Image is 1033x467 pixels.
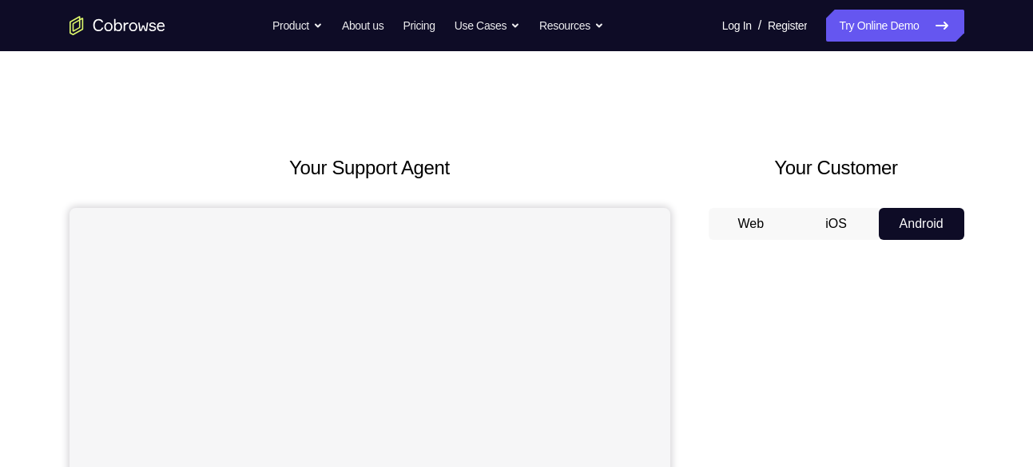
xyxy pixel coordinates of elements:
a: Go to the home page [70,16,165,35]
button: Resources [539,10,604,42]
a: Log In [722,10,752,42]
button: Product [272,10,323,42]
button: iOS [793,208,879,240]
a: About us [342,10,383,42]
span: / [758,16,761,35]
h2: Your Customer [709,154,964,182]
button: Android [879,208,964,240]
a: Pricing [403,10,435,42]
button: Use Cases [455,10,520,42]
button: Web [709,208,794,240]
a: Register [768,10,807,42]
h2: Your Support Agent [70,154,670,182]
a: Try Online Demo [826,10,963,42]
